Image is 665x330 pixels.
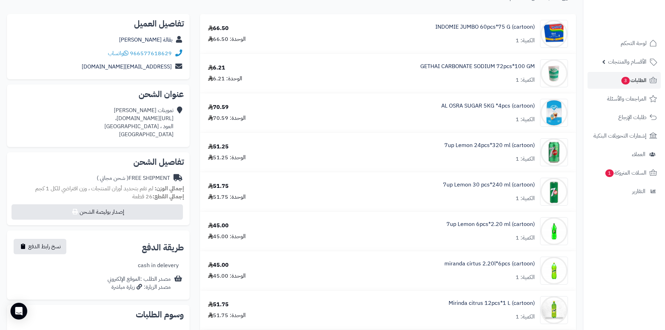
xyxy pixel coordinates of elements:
[605,169,614,177] span: 1
[516,116,535,124] div: الكمية: 1
[208,35,246,43] div: الوحدة: 66.50
[443,181,535,189] a: 7up Lemon 30 pcs*240 ml (cartoon)
[35,184,153,193] span: لم تقم بتحديد أوزان للمنتجات ، وزن افتراضي للكل 1 كجم
[208,24,229,32] div: 66.50
[446,220,535,228] a: 7up Lemon 6pcs*2.20 ml (cartoon)
[208,154,246,162] div: الوحدة: 51.25
[97,174,170,182] div: FREE SHIPMENT
[516,313,535,321] div: الكمية: 1
[540,296,568,324] img: 1747566256-XP8G23evkchGmxKUr8YaGb2gsq2hZno4-90x90.jpg
[516,195,535,203] div: الكمية: 1
[142,243,184,252] h2: طريقة الدفع
[14,239,66,254] button: نسخ رابط الدفع
[618,112,646,122] span: طلبات الإرجاع
[540,20,568,48] img: 1747283225-Screenshot%202025-05-15%20072245-90x90.jpg
[588,35,661,52] a: لوحة التحكم
[12,204,183,220] button: إصدار بوليصة الشحن
[540,99,568,127] img: 1747423075-61eTFA9P4wL._AC_SL1411-90x90.jpg
[13,158,184,166] h2: تفاصيل الشحن
[588,72,661,89] a: الطلبات3
[208,301,229,309] div: 51.75
[588,146,661,163] a: العملاء
[108,275,171,291] div: مصدر الطلب :الموقع الإلكتروني
[605,168,646,178] span: السلات المتروكة
[621,76,630,85] span: 3
[420,63,535,71] a: GETHAI CARBONATE SODIUM 72pcs*100 GM
[208,75,242,83] div: الوحدة: 6.21
[444,141,535,149] a: 7up Lemon 24pcs*320 ml (cartoon)
[516,155,535,163] div: الكمية: 1
[608,57,646,67] span: الأقسام والمنتجات
[28,242,61,251] span: نسخ رابط الدفع
[516,76,535,84] div: الكمية: 1
[516,234,535,242] div: الكمية: 1
[208,114,246,122] div: الوحدة: 70.59
[540,217,568,245] img: 1747541306-e6e5e2d5-9b67-463e-b81b-59a02ee4-90x90.jpg
[13,310,184,319] h2: وسوم الطلبات
[441,102,535,110] a: AL OSRA SUGAR 5KG *4pcs (cartoon)
[516,37,535,45] div: الكمية: 1
[13,20,184,28] h2: تفاصيل العميل
[119,36,172,44] a: بقالة [PERSON_NAME]
[208,193,246,201] div: الوحدة: 51.75
[208,103,229,111] div: 70.59
[621,75,646,85] span: الطلبات
[13,90,184,98] h2: عنوان الشحن
[208,233,246,241] div: الوحدة: 45.00
[138,262,179,270] div: cash in delevery
[208,272,246,280] div: الوحدة: 45.00
[588,127,661,144] a: إشعارات التحويلات البنكية
[632,186,645,196] span: التقارير
[588,90,661,107] a: المراجعات والأسئلة
[104,107,173,138] div: تموينات [PERSON_NAME] [URL][DOMAIN_NAME]، العود ، [GEOGRAPHIC_DATA] [GEOGRAPHIC_DATA]
[593,131,646,141] span: إشعارات التحويلات البنكية
[208,182,229,190] div: 51.75
[108,49,128,58] a: واتساب
[540,59,568,87] img: 1747285343-BLvTmS0pN6ioIlfEp1EaX7WoLK74VrBi-90x90.jpg
[208,64,225,72] div: 6.21
[588,109,661,126] a: طلبات الإرجاع
[618,5,658,20] img: logo-2.png
[155,184,184,193] strong: إجمالي الوزن:
[130,49,172,58] a: 966577618629
[153,192,184,201] strong: إجمالي القطع:
[540,138,568,166] img: 1747540602-UsMwFj3WdUIJzISPTZ6ZIXs6lgAaNT6J-90x90.jpg
[82,63,172,71] a: [EMAIL_ADDRESS][DOMAIN_NAME]
[444,260,535,268] a: miranda cirtus 2.20l*6pcs (cartoon)
[607,94,646,104] span: المراجعات والأسئلة
[108,283,171,291] div: مصدر الزيارة: زيارة مباشرة
[10,303,27,320] div: Open Intercom Messenger
[449,299,535,307] a: Mirinda citrus 12pcs*1 L (cartoon)
[208,311,246,320] div: الوحدة: 51.75
[435,23,535,31] a: INDOMIE JUMBO 60pcs*75 G (cartoon)
[632,149,645,159] span: العملاء
[540,257,568,285] img: 1747544486-c60db756-6ee7-44b0-a7d4-ec449800-90x90.jpg
[588,183,661,200] a: التقارير
[621,38,646,48] span: لوحة التحكم
[132,192,184,201] small: 26 قطعة
[540,178,568,206] img: 1747541124-caa6673e-b677-477c-bbb4-b440b79b-90x90.jpg
[208,222,229,230] div: 45.00
[588,164,661,181] a: السلات المتروكة1
[208,261,229,269] div: 45.00
[97,174,128,182] span: ( شحن مجاني )
[516,273,535,281] div: الكمية: 1
[208,143,229,151] div: 51.25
